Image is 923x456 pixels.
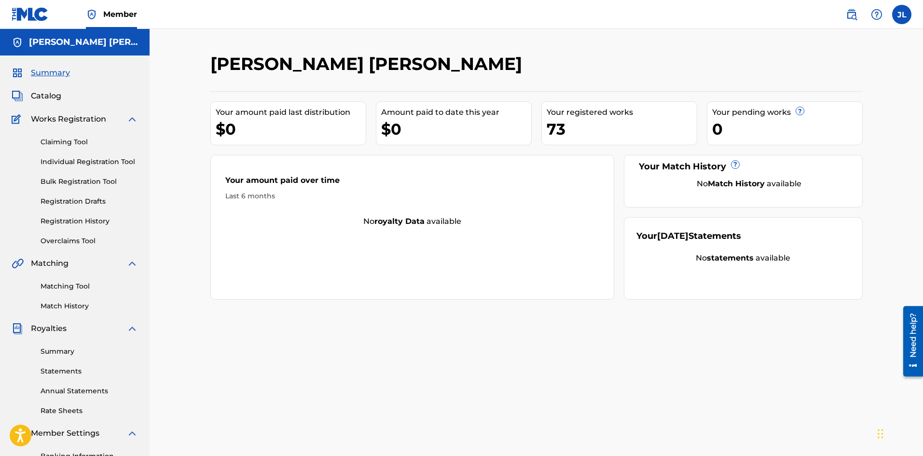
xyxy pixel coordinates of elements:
[636,252,850,264] div: No available
[126,428,138,439] img: expand
[31,113,106,125] span: Works Registration
[12,113,24,125] img: Works Registration
[547,118,697,140] div: 73
[210,53,527,75] h2: [PERSON_NAME] [PERSON_NAME]
[871,9,882,20] img: help
[708,179,765,188] strong: Match History
[842,5,861,24] a: Public Search
[875,410,923,456] div: Widget de chat
[211,216,614,227] div: No available
[12,323,23,334] img: Royalties
[126,323,138,334] img: expand
[41,281,138,291] a: Matching Tool
[216,107,366,118] div: Your amount paid last distribution
[636,160,850,173] div: Your Match History
[892,5,911,24] div: User Menu
[712,118,862,140] div: 0
[41,346,138,357] a: Summary
[41,216,138,226] a: Registration History
[12,258,24,269] img: Matching
[12,428,23,439] img: Member Settings
[547,107,697,118] div: Your registered works
[41,196,138,207] a: Registration Drafts
[12,7,49,21] img: MLC Logo
[31,90,61,102] span: Catalog
[225,191,600,201] div: Last 6 months
[86,9,97,20] img: Top Rightsholder
[796,107,804,115] span: ?
[41,386,138,396] a: Annual Statements
[896,303,923,380] iframe: Resource Center
[846,9,857,20] img: search
[712,107,862,118] div: Your pending works
[41,406,138,416] a: Rate Sheets
[875,410,923,456] iframe: Chat Widget
[381,107,531,118] div: Amount paid to date this year
[41,366,138,376] a: Statements
[381,118,531,140] div: $0
[648,178,850,190] div: No available
[41,177,138,187] a: Bulk Registration Tool
[126,113,138,125] img: expand
[657,231,689,241] span: [DATE]
[31,428,99,439] span: Member Settings
[707,253,754,263] strong: statements
[103,9,137,20] span: Member
[225,175,600,191] div: Your amount paid over time
[41,236,138,246] a: Overclaims Tool
[636,230,741,243] div: Your Statements
[12,90,61,102] a: CatalogCatalog
[731,161,739,168] span: ?
[878,419,883,448] div: Arrastrar
[41,301,138,311] a: Match History
[126,258,138,269] img: expand
[41,157,138,167] a: Individual Registration Tool
[29,37,138,48] h5: Jose Alberto Luis Perez
[374,217,425,226] strong: royalty data
[12,67,70,79] a: SummarySummary
[12,37,23,48] img: Accounts
[31,258,69,269] span: Matching
[12,67,23,79] img: Summary
[216,118,366,140] div: $0
[867,5,886,24] div: Help
[31,67,70,79] span: Summary
[41,137,138,147] a: Claiming Tool
[12,90,23,102] img: Catalog
[31,323,67,334] span: Royalties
